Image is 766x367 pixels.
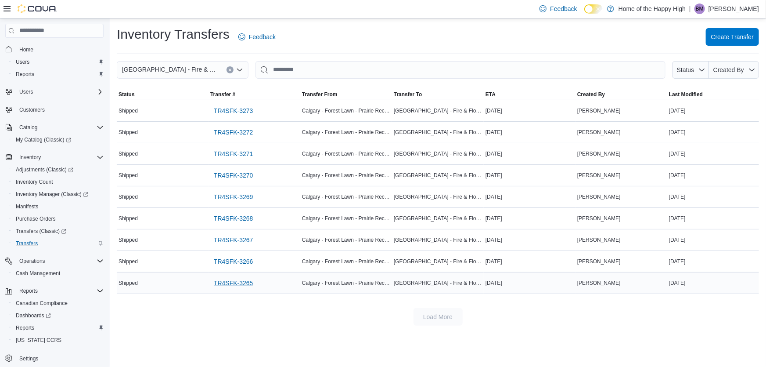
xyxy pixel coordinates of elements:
[214,106,253,115] span: TR4SFK-3273
[709,61,759,79] button: Created By
[12,57,104,67] span: Users
[214,171,253,180] span: TR4SFK-3270
[16,87,104,97] span: Users
[713,66,744,73] span: Created By
[394,236,482,243] span: [GEOGRAPHIC_DATA] - Fire & Flower
[708,4,759,14] p: [PERSON_NAME]
[12,177,57,187] a: Inventory Count
[9,297,107,309] button: Canadian Compliance
[694,4,705,14] div: Bree Medeiros
[394,258,482,265] span: [GEOGRAPHIC_DATA] - Fire & Flower
[19,355,38,362] span: Settings
[117,25,230,43] h1: Inventory Transfers
[12,189,104,200] span: Inventory Manager (Classic)
[210,102,256,120] a: TR4SFK-3273
[16,203,38,210] span: Manifests
[16,300,68,307] span: Canadian Compliance
[12,310,104,321] span: Dashboards
[484,213,575,224] div: [DATE]
[227,66,234,73] button: Clear input
[12,201,104,212] span: Manifests
[119,280,138,287] span: Shipped
[9,200,107,213] button: Manifests
[16,256,49,266] button: Operations
[577,107,621,114] span: [PERSON_NAME]
[667,256,759,267] div: [DATE]
[12,177,104,187] span: Inventory Count
[16,215,56,222] span: Purchase Orders
[16,166,73,173] span: Adjustments (Classic)
[12,298,104,309] span: Canadian Compliance
[577,91,605,98] span: Created By
[12,201,42,212] a: Manifests
[12,268,64,279] a: Cash Management
[577,150,621,157] span: [PERSON_NAME]
[550,4,577,13] span: Feedback
[484,256,575,267] div: [DATE]
[706,28,759,46] button: Create Transfer
[577,129,621,136] span: [PERSON_NAME]
[669,91,703,98] span: Last Modified
[19,287,38,294] span: Reports
[210,91,235,98] span: Transfer #
[122,64,218,75] span: [GEOGRAPHIC_DATA] - Fire & Flower
[119,236,138,243] span: Shipped
[210,210,256,227] a: TR4SFK-3268
[12,238,41,249] a: Transfers
[394,215,482,222] span: [GEOGRAPHIC_DATA] - Fire & Flower
[210,274,256,292] a: TR4SFK-3265
[16,87,36,97] button: Users
[16,58,29,65] span: Users
[392,89,484,100] button: Transfer To
[5,40,104,366] nav: Complex example
[394,193,482,200] span: [GEOGRAPHIC_DATA] - Fire & Flower
[619,4,686,14] p: Home of the Happy High
[394,129,482,136] span: [GEOGRAPHIC_DATA] - Fire & Flower
[9,267,107,280] button: Cash Management
[2,121,107,134] button: Catalog
[302,215,390,222] span: Calgary - Forest Lawn - Prairie Records
[667,213,759,224] div: [DATE]
[577,193,621,200] span: [PERSON_NAME]
[677,66,694,73] span: Status
[16,44,37,55] a: Home
[16,152,44,163] button: Inventory
[16,122,104,133] span: Catalog
[214,128,253,137] span: TR4SFK-3272
[209,89,300,100] button: Transfer #
[302,280,390,287] span: Calgary - Forest Lawn - Prairie Records
[12,189,92,200] a: Inventory Manager (Classic)
[210,124,256,141] a: TR4SFK-3272
[9,134,107,146] a: My Catalog (Classic)
[119,91,135,98] span: Status
[394,280,482,287] span: [GEOGRAPHIC_DATA] - Fire & Flower
[19,46,33,53] span: Home
[584,4,603,14] input: Dark Mode
[16,178,53,185] span: Inventory Count
[9,237,107,250] button: Transfers
[117,89,209,100] button: Status
[667,149,759,159] div: [DATE]
[667,105,759,116] div: [DATE]
[575,89,667,100] button: Created By
[16,256,104,266] span: Operations
[16,286,41,296] button: Reports
[119,215,138,222] span: Shipped
[9,56,107,68] button: Users
[9,68,107,80] button: Reports
[2,352,107,364] button: Settings
[19,124,37,131] span: Catalog
[19,88,33,95] span: Users
[119,193,138,200] span: Shipped
[12,134,75,145] a: My Catalog (Classic)
[12,69,104,80] span: Reports
[302,91,338,98] span: Transfer From
[394,172,482,179] span: [GEOGRAPHIC_DATA] - Fire & Flower
[300,89,392,100] button: Transfer From
[485,91,496,98] span: ETA
[484,278,575,288] div: [DATE]
[119,258,138,265] span: Shipped
[16,122,41,133] button: Catalog
[9,213,107,225] button: Purchase Orders
[667,170,759,181] div: [DATE]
